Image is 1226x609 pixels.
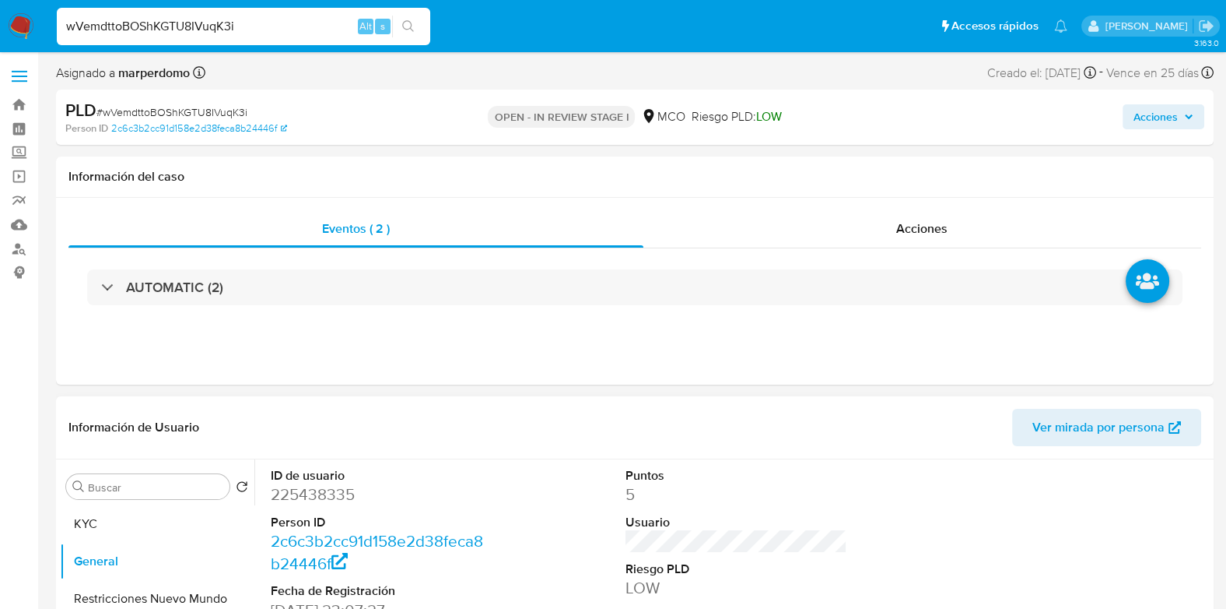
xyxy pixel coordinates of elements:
[896,220,948,238] span: Acciones
[392,16,424,37] button: search-icon
[65,121,108,136] b: Person ID
[359,19,372,33] span: Alt
[72,481,85,493] button: Buscar
[691,108,781,125] span: Riesgo PLD:
[380,19,385,33] span: s
[271,583,492,600] dt: Fecha de Registración
[88,481,223,495] input: Buscar
[271,530,483,574] a: 2c6c3b2cc91d158e2d38feca8b24446f
[271,467,492,484] dt: ID de usuario
[68,420,199,435] h1: Información de Usuario
[1099,62,1103,83] span: -
[1012,409,1201,446] button: Ver mirada por persona
[641,108,685,125] div: MCO
[87,269,1182,305] div: AUTOMATIC (2)
[1133,104,1178,129] span: Acciones
[56,65,190,82] span: Asignado a
[111,121,287,136] a: 2c6c3b2cc91d158e2d38feca8b24446f
[60,543,254,580] button: General
[1198,18,1214,34] a: Salir
[625,561,846,578] dt: Riesgo PLD
[60,505,254,543] button: KYC
[1106,65,1199,82] span: Vence en 25 días
[271,514,492,531] dt: Person ID
[987,62,1096,83] div: Creado el: [DATE]
[322,220,390,238] span: Eventos ( 2 )
[488,106,635,128] p: OPEN - IN REVIEW STAGE I
[126,279,223,296] h3: AUTOMATIC (2)
[951,18,1039,34] span: Accesos rápidos
[65,97,96,122] b: PLD
[625,577,846,599] dd: LOW
[625,484,846,505] dd: 5
[1123,104,1204,129] button: Acciones
[68,169,1201,185] h1: Información del caso
[236,481,248,498] button: Volver al orden por defecto
[755,107,781,125] span: LOW
[96,104,247,120] span: # wVemdttoBOShKGTU8IVuqK3i
[115,64,190,82] b: marperdomo
[625,467,846,484] dt: Puntos
[625,514,846,531] dt: Usuario
[1105,19,1193,33] p: marcela.perdomo@mercadolibre.com.co
[1032,409,1165,446] span: Ver mirada por persona
[271,484,492,505] dd: 225438335
[1054,19,1067,33] a: Notificaciones
[57,16,430,37] input: Buscar usuario o caso...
